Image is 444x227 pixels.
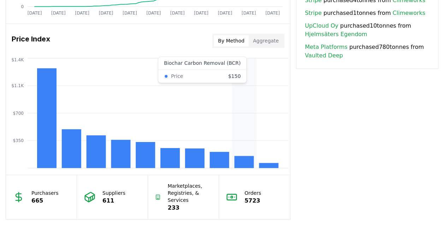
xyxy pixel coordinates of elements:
[146,11,161,16] tspan: [DATE]
[102,189,125,196] p: Suppliers
[242,11,256,16] tspan: [DATE]
[31,196,59,205] p: 665
[13,110,24,115] tspan: $700
[102,196,125,205] p: 611
[168,182,212,203] p: Marketplaces, Registries, & Services
[305,43,348,51] a: Meta Platforms
[392,9,425,17] a: Climeworks
[244,189,261,196] p: Orders
[305,22,338,30] a: UpCloud Oy
[31,189,59,196] p: Purchasers
[21,4,24,9] tspan: 0
[51,11,66,16] tspan: [DATE]
[305,9,425,17] span: purchased 1 tonnes from
[305,43,430,60] span: purchased 780 tonnes from
[13,138,24,143] tspan: $350
[305,9,321,17] a: Stripe
[305,22,430,39] span: purchased 10 tonnes from
[305,30,367,39] a: Hjelmsäters Egendom
[170,11,185,16] tspan: [DATE]
[11,83,24,88] tspan: $1.1K
[12,34,50,48] h3: Price Index
[214,35,249,46] button: By Method
[75,11,89,16] tspan: [DATE]
[218,11,232,16] tspan: [DATE]
[265,11,280,16] tspan: [DATE]
[123,11,137,16] tspan: [DATE]
[305,51,343,60] a: Vaulted Deep
[194,11,208,16] tspan: [DATE]
[28,11,42,16] tspan: [DATE]
[99,11,113,16] tspan: [DATE]
[244,196,261,205] p: 5723
[168,203,212,212] p: 233
[11,57,24,62] tspan: $1.4K
[249,35,283,46] button: Aggregate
